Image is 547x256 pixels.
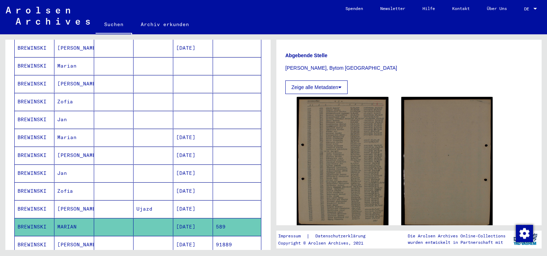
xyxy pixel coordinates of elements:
[310,232,374,240] a: Datenschutzerklärung
[15,182,54,200] mat-cell: BREWINSKI
[15,111,54,128] mat-cell: BREWINSKI
[54,164,94,182] mat-cell: Jan
[54,75,94,93] mat-cell: [PERSON_NAME]
[297,97,388,227] img: 001.jpg
[173,218,213,236] mat-cell: [DATE]
[134,200,173,218] mat-cell: Ujazd
[54,129,94,146] mat-cell: Marian
[408,239,505,246] p: wurden entwickelt in Partnerschaft mit
[15,93,54,110] mat-cell: BREWINSKI
[96,16,132,34] a: Suchen
[285,80,348,94] button: Zeige alle Metadaten
[15,164,54,182] mat-cell: BREWINSKI
[285,64,533,72] p: [PERSON_NAME], Bytom [GEOGRAPHIC_DATA]
[515,225,533,242] div: Zustimmung ändern
[213,218,261,236] mat-cell: 589
[132,16,198,33] a: Archiv erkunden
[6,7,90,25] img: Arolsen_neg.svg
[15,75,54,93] mat-cell: BREWINSKI
[278,232,374,240] div: |
[512,230,539,248] img: yv_logo.png
[173,236,213,253] mat-cell: [DATE]
[173,147,213,164] mat-cell: [DATE]
[54,236,94,253] mat-cell: [PERSON_NAME]
[401,97,493,227] img: 002.jpg
[15,129,54,146] mat-cell: BREWINSKI
[213,236,261,253] mat-cell: 91889
[516,225,533,242] img: Zustimmung ändern
[15,200,54,218] mat-cell: BREWINSKI
[15,236,54,253] mat-cell: BREWINSKI
[408,233,505,239] p: Die Arolsen Archives Online-Collections
[54,39,94,57] mat-cell: [PERSON_NAME]
[15,218,54,236] mat-cell: BREWINSKI
[278,232,306,240] a: Impressum
[54,218,94,236] mat-cell: MARIAN
[524,6,532,11] span: DE
[54,182,94,200] mat-cell: Zofia
[173,164,213,182] mat-cell: [DATE]
[54,57,94,75] mat-cell: Marian
[54,200,94,218] mat-cell: [PERSON_NAME]
[15,147,54,164] mat-cell: BREWINSKI
[15,57,54,75] mat-cell: BREWINSKI
[173,129,213,146] mat-cell: [DATE]
[173,39,213,57] mat-cell: [DATE]
[15,39,54,57] mat-cell: BREWINSKI
[278,240,374,246] p: Copyright © Arolsen Archives, 2021
[173,200,213,218] mat-cell: [DATE]
[54,111,94,128] mat-cell: Jan
[285,53,327,58] b: Abgebende Stelle
[173,182,213,200] mat-cell: [DATE]
[54,93,94,110] mat-cell: Zofia
[54,147,94,164] mat-cell: [PERSON_NAME]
